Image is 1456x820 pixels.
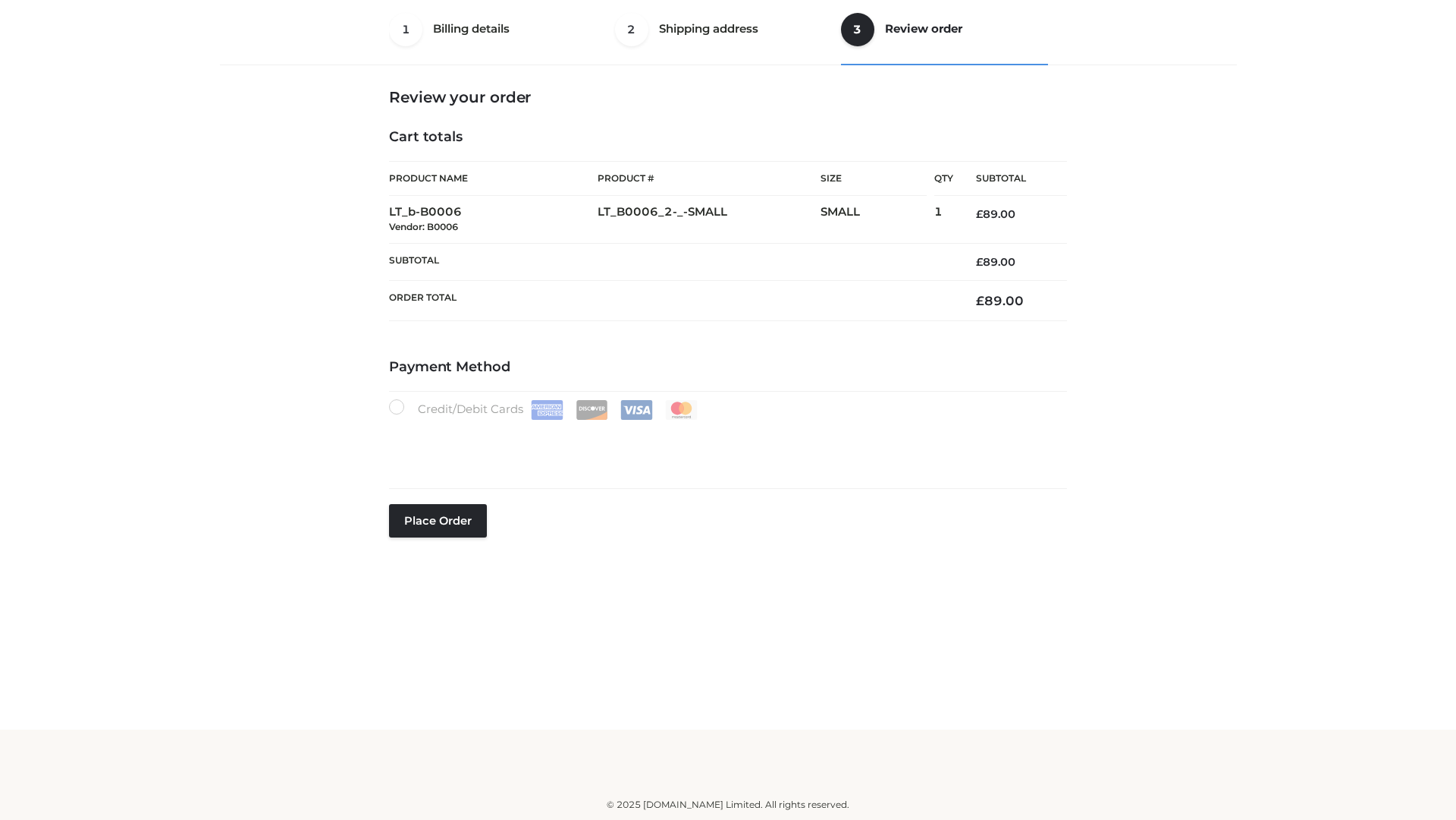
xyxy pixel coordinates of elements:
th: Size [821,162,927,196]
img: Visa [620,400,653,420]
h3: Review your order [389,88,1067,106]
td: LT_B0006_2-_-SMALL [598,196,821,244]
td: LT_b-B0006 [389,196,598,244]
label: Credit/Debit Cards [389,399,699,420]
td: SMALL [821,196,934,244]
h4: Cart totals [389,129,1067,146]
th: Product # [598,161,821,196]
bdi: 89.00 [976,255,1015,269]
h4: Payment Method [389,359,1067,376]
img: Discover [576,400,608,420]
bdi: 89.00 [976,207,1015,221]
td: 1 [934,196,953,244]
th: Qty [934,161,953,196]
button: Place order [389,504,487,538]
th: Order Total [389,281,953,321]
iframe: Secure payment input frame [386,417,1064,472]
th: Product Name [389,161,598,196]
span: £ [976,255,983,269]
th: Subtotal [389,243,953,280]
span: £ [976,293,984,308]
th: Subtotal [953,162,1067,196]
img: Mastercard [665,400,698,420]
small: Vendor: B0006 [389,221,458,232]
div: © 2025 [DOMAIN_NAME] Limited. All rights reserved. [225,797,1231,812]
img: Amex [531,400,563,420]
span: £ [976,207,983,221]
bdi: 89.00 [976,293,1024,308]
